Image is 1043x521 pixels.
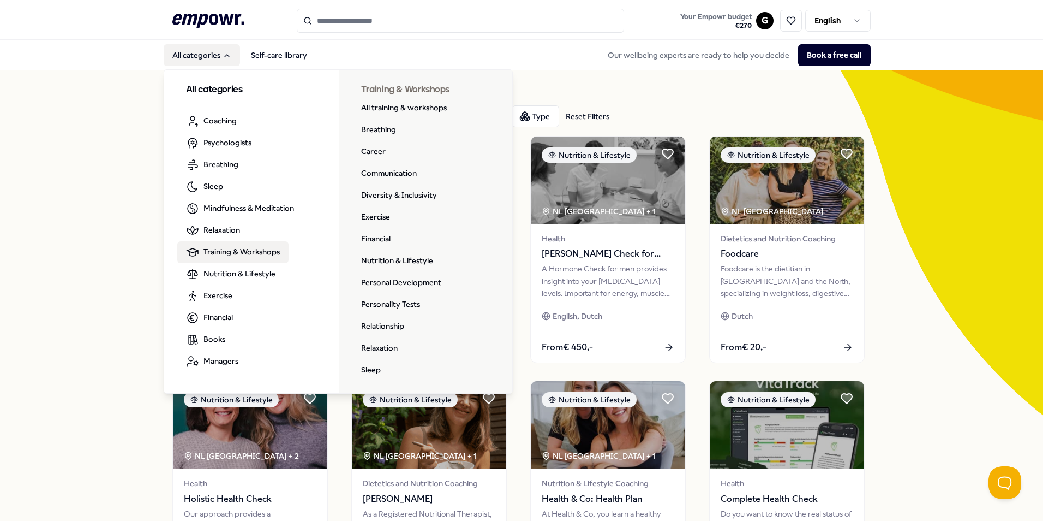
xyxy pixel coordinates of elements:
[542,263,674,299] div: A Hormone Check for men provides insight into your [MEDICAL_DATA] levels. Important for energy, m...
[709,136,865,363] a: package imageNutrition & LifestyleNL [GEOGRAPHIC_DATA] Dietetics and Nutrition CoachingFoodcareFo...
[164,70,513,394] div: All categories
[721,477,853,489] span: Health
[177,132,260,154] a: Psychologists
[798,44,871,66] button: Book a free call
[184,450,299,462] div: NL [GEOGRAPHIC_DATA] + 2
[542,492,674,506] span: Health & Co: Health Plan
[680,13,752,21] span: Your Empowr budget
[186,83,317,97] h3: All categories
[203,246,280,258] span: Training & Workshops
[542,392,637,407] div: Nutrition & Lifestyle
[203,311,233,323] span: Financial
[542,477,674,489] span: Nutrition & Lifestyle Coaching
[988,466,1021,499] iframe: Help Scout Beacon - Open
[512,105,559,127] button: Type
[721,340,766,354] span: From € 20,-
[721,492,853,506] span: Complete Health Check
[363,392,458,407] div: Nutrition & Lifestyle
[553,310,602,322] span: English, Dutch
[542,205,656,217] div: NL [GEOGRAPHIC_DATA] + 1
[599,44,871,66] div: Our wellbeing experts are ready to help you decide
[352,359,389,381] a: Sleep
[542,340,593,354] span: From € 450,-
[203,289,232,301] span: Exercise
[177,176,232,198] a: Sleep
[177,241,289,263] a: Training & Workshops
[710,381,864,469] img: package image
[352,97,455,119] a: All training & workshops
[203,202,294,214] span: Mindfulness & Meditation
[352,294,429,316] a: Personality Tests
[352,250,442,272] a: Nutrition & Lifestyle
[363,492,495,506] span: [PERSON_NAME]
[363,477,495,489] span: Dietetics and Nutrition Coaching
[242,44,316,66] a: Self-care library
[352,163,425,185] a: Communication
[164,44,316,66] nav: Main
[177,198,303,220] a: Mindfulness & Meditation
[177,110,245,132] a: Coaching
[184,492,316,506] span: Holistic Health Check
[721,205,825,217] div: NL [GEOGRAPHIC_DATA]
[177,351,247,372] a: Managers
[352,338,406,359] a: Relaxation
[566,110,609,122] div: Reset Filters
[721,392,816,407] div: Nutrition & Lifestyle
[530,136,686,363] a: package imageNutrition & LifestyleNL [GEOGRAPHIC_DATA] + 1Health[PERSON_NAME] Check for MenA Horm...
[203,268,275,280] span: Nutrition & Lifestyle
[203,158,238,170] span: Breathing
[203,355,238,367] span: Managers
[352,272,450,294] a: Personal Development
[352,228,399,250] a: Financial
[721,263,853,299] div: Foodcare is the dietitian in [GEOGRAPHIC_DATA] and the North, specializing in weight loss, digest...
[203,137,251,149] span: Psychologists
[710,137,864,224] img: package image
[361,83,491,97] h3: Training & Workshops
[177,154,247,176] a: Breathing
[352,141,394,163] a: Career
[678,10,754,32] button: Your Empowr budget€270
[676,9,756,32] a: Your Empowr budget€270
[173,381,327,469] img: package image
[732,310,753,322] span: Dutch
[542,233,674,245] span: Health
[352,316,413,338] a: Relationship
[542,450,656,462] div: NL [GEOGRAPHIC_DATA] + 1
[203,115,237,127] span: Coaching
[352,381,506,469] img: package image
[184,477,316,489] span: Health
[297,9,624,33] input: Search for products, categories or subcategories
[352,206,399,228] a: Exercise
[177,220,249,241] a: Relaxation
[184,392,279,407] div: Nutrition & Lifestyle
[721,233,853,245] span: Dietetics and Nutrition Coaching
[680,21,752,30] span: € 270
[542,147,637,163] div: Nutrition & Lifestyle
[531,381,685,469] img: package image
[203,180,223,192] span: Sleep
[164,44,240,66] button: All categories
[203,224,240,236] span: Relaxation
[352,185,446,206] a: Diversity & Inclusivity
[721,247,853,261] span: Foodcare
[542,247,674,261] span: [PERSON_NAME] Check for Men
[177,329,234,351] a: Books
[531,137,685,224] img: package image
[177,263,284,285] a: Nutrition & Lifestyle
[756,12,774,29] button: G
[352,119,405,141] a: Breathing
[203,333,225,345] span: Books
[363,450,477,462] div: NL [GEOGRAPHIC_DATA] + 1
[721,147,816,163] div: Nutrition & Lifestyle
[177,285,241,307] a: Exercise
[177,307,242,329] a: Financial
